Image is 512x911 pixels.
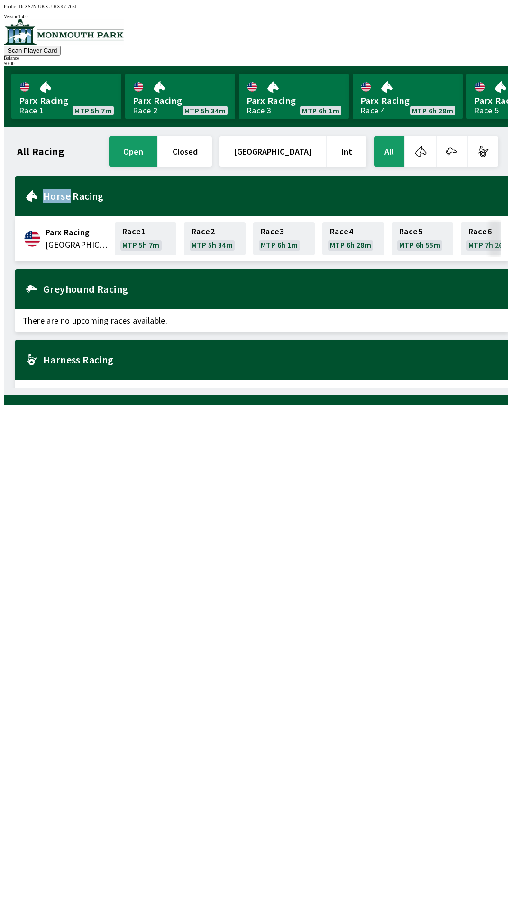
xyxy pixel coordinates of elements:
span: There are no upcoming races available. [15,309,508,332]
button: All [374,136,404,167]
span: Race 6 [468,228,492,235]
span: Race 5 [399,228,422,235]
span: MTP 5h 7m [122,241,160,249]
span: MTP 6h 28m [330,241,371,249]
a: Race5MTP 6h 55m [392,222,453,255]
div: Race 4 [360,107,385,114]
span: United States [46,239,109,251]
span: Race 4 [330,228,353,235]
span: MTP 5h 34m [184,107,226,114]
span: XS7N-UKXU-HXK7-767J [25,4,76,9]
span: MTP 6h 55m [399,241,440,249]
span: MTP 6h 1m [261,241,298,249]
div: Public ID: [4,4,508,9]
span: Race 2 [192,228,215,235]
span: MTP 6h 28m [412,107,453,114]
div: Race 1 [19,107,44,114]
span: MTP 6h 1m [302,107,339,114]
div: Race 5 [474,107,499,114]
span: Parx Racing [19,94,114,107]
span: There are no upcoming races available. [15,380,508,402]
span: Parx Racing [247,94,341,107]
button: Scan Player Card [4,46,61,56]
div: Race 3 [247,107,271,114]
a: Race1MTP 5h 7m [115,222,176,255]
span: Parx Racing [46,226,109,239]
div: Balance [4,56,508,61]
a: Parx RacingRace 2MTP 5h 34m [125,74,235,119]
h2: Harness Racing [43,356,501,363]
h2: Horse Racing [43,192,501,200]
button: Int [327,136,366,167]
span: Race 1 [122,228,146,235]
a: Race4MTP 6h 28m [322,222,384,255]
h2: Greyhound Racing [43,285,501,293]
img: venue logo [4,19,124,45]
span: MTP 5h 34m [192,241,233,249]
button: open [109,136,157,167]
span: Parx Racing [133,94,228,107]
button: closed [158,136,212,167]
div: $ 0.00 [4,61,508,66]
a: Parx RacingRace 1MTP 5h 7m [11,74,121,119]
span: Parx Racing [360,94,455,107]
span: Race 3 [261,228,284,235]
button: [GEOGRAPHIC_DATA] [219,136,326,167]
span: MTP 5h 7m [74,107,112,114]
span: MTP 7h 26m [468,241,510,249]
div: Version 1.4.0 [4,14,508,19]
h1: All Racing [17,148,64,155]
a: Race3MTP 6h 1m [253,222,315,255]
div: Race 2 [133,107,157,114]
a: Parx RacingRace 4MTP 6h 28m [353,74,463,119]
a: Parx RacingRace 3MTP 6h 1m [239,74,349,119]
a: Race2MTP 5h 34m [184,222,246,255]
